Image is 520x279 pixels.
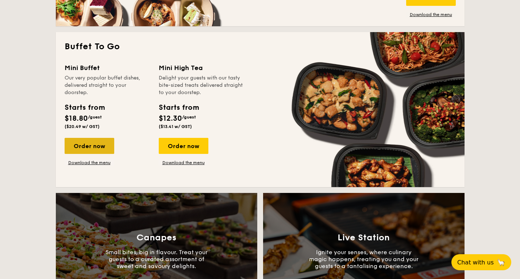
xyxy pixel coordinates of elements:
[136,233,176,243] h3: Canapes
[309,249,419,270] p: Ignite your senses, where culinary magic happens, treating you and your guests to a tantalising e...
[65,41,456,53] h2: Buffet To Go
[159,114,182,123] span: $12.30
[159,138,208,154] div: Order now
[159,63,244,73] div: Mini High Tea
[159,102,199,113] div: Starts from
[65,138,114,154] div: Order now
[159,124,192,129] span: ($13.41 w/ GST)
[406,12,456,18] a: Download the menu
[159,160,208,166] a: Download the menu
[497,258,505,267] span: 🦙
[65,74,150,96] div: Our very popular buffet dishes, delivered straight to your doorstep.
[159,74,244,96] div: Delight your guests with our tasty bite-sized treats delivered straight to your doorstep.
[182,115,196,120] span: /guest
[65,63,150,73] div: Mini Buffet
[451,254,511,270] button: Chat with us🦙
[88,115,102,120] span: /guest
[65,160,114,166] a: Download the menu
[65,102,104,113] div: Starts from
[65,124,100,129] span: ($20.49 w/ GST)
[338,233,390,243] h3: Live Station
[102,249,211,270] p: Small bites, big in flavour. Treat your guests to a curated assortment of sweet and savoury delig...
[457,259,494,266] span: Chat with us
[65,114,88,123] span: $18.80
